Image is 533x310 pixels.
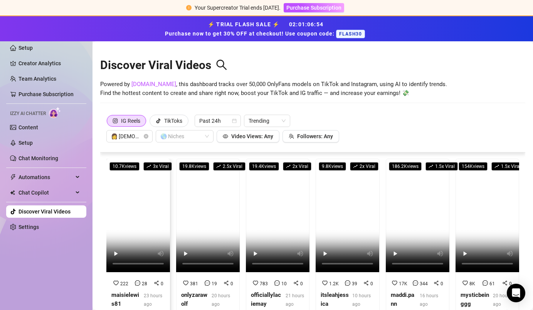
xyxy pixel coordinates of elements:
[143,162,172,171] span: 3 x Viral
[142,281,147,286] span: 28
[289,134,294,139] span: team
[282,130,339,142] button: Followers: Any
[113,118,118,124] span: instagram
[232,119,237,123] span: calendar
[111,291,139,308] strong: maisielewis81
[284,5,344,11] a: Purchase Subscription
[459,162,488,171] span: 154K views
[100,80,447,98] span: Powered by , this dashboard tracks over 50,000 OnlyFans models on TikTok and Instagram, using AI ...
[144,134,148,139] span: close-circle
[135,280,140,286] span: message
[18,208,71,215] a: Discover Viral Videos
[18,76,56,82] a: Team Analytics
[429,164,433,169] span: rise
[10,110,46,117] span: Izzy AI Chatter
[249,115,286,127] span: Trending
[156,118,161,124] span: tik-tok
[286,293,304,307] span: 21 hours ago
[165,21,368,37] strong: ⚡ TRIAL FLASH SALE ⚡
[509,281,512,286] span: 0
[111,130,148,142] span: 👩 Female
[260,281,268,286] span: 783
[109,162,140,171] span: 10.7K views
[321,291,349,308] strong: itsleahjessica
[253,280,258,286] span: heart
[441,281,443,286] span: 0
[18,155,58,161] a: Chat Monitoring
[205,280,210,286] span: message
[483,280,488,286] span: message
[216,59,227,71] span: search
[392,280,397,286] span: heart
[399,281,407,286] span: 17K
[274,280,280,286] span: message
[293,280,299,286] span: share-alt
[329,281,339,286] span: 1.2K
[281,281,287,286] span: 10
[224,280,229,286] span: share-alt
[434,280,439,286] span: share-alt
[461,291,489,308] strong: mysticbeinggg
[230,281,233,286] span: 0
[370,281,373,286] span: 0
[249,162,279,171] span: 19.4K views
[391,291,414,308] strong: maddi.pann
[165,30,336,37] strong: Purchase now to get 30% OFF at checkout! Use coupon code:
[195,5,281,11] span: Your Supercreator Trial ends [DATE].
[425,162,458,171] span: 1.5 x Viral
[462,280,468,286] span: heart
[283,162,311,171] span: 2 x Viral
[223,134,228,139] span: eye
[164,115,182,127] div: TikToks
[353,164,358,169] span: rise
[18,91,74,97] a: Purchase Subscription
[199,115,236,127] span: Past 24h
[489,281,495,286] span: 61
[286,5,341,11] span: Purchase Subscription
[10,190,15,195] img: Chat Copilot
[179,162,209,171] span: 19.8K views
[231,133,273,139] span: Video Views: Any
[251,291,281,308] strong: officiallylaciemay
[121,115,140,127] div: IG Reels
[494,164,499,169] span: rise
[18,186,73,199] span: Chat Copilot
[213,162,245,171] span: 2.5 x Viral
[212,281,217,286] span: 19
[493,293,511,307] span: 20 hours ago
[190,281,198,286] span: 381
[100,58,227,73] h2: Discover Viral Videos
[18,171,73,183] span: Automations
[216,164,221,169] span: rise
[49,107,61,118] img: AI Chatter
[131,81,176,88] a: [DOMAIN_NAME]
[491,162,524,171] span: 1.5 x Viral
[322,280,328,286] span: heart
[420,293,438,307] span: 16 hours ago
[507,284,525,302] div: Open Intercom Messenger
[345,280,350,286] span: message
[183,280,188,286] span: heart
[289,21,323,27] span: 02 : 01 : 06 : 54
[181,291,207,308] strong: onlyzarawolf
[420,281,428,286] span: 344
[18,140,33,146] a: Setup
[300,281,303,286] span: 0
[469,281,475,286] span: 8K
[120,281,128,286] span: 222
[18,224,39,230] a: Settings
[154,280,159,286] span: share-alt
[10,174,16,180] span: thunderbolt
[352,281,357,286] span: 39
[336,30,365,38] span: FLASH30
[186,5,192,10] span: exclamation-circle
[286,164,291,169] span: rise
[319,162,346,171] span: 9.8K views
[363,280,369,286] span: share-alt
[217,130,279,142] button: Video Views: Any
[284,3,344,12] button: Purchase Subscription
[350,162,378,171] span: 2 x Viral
[144,293,162,307] span: 23 hours ago
[18,45,33,51] a: Setup
[212,293,230,307] span: 20 hours ago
